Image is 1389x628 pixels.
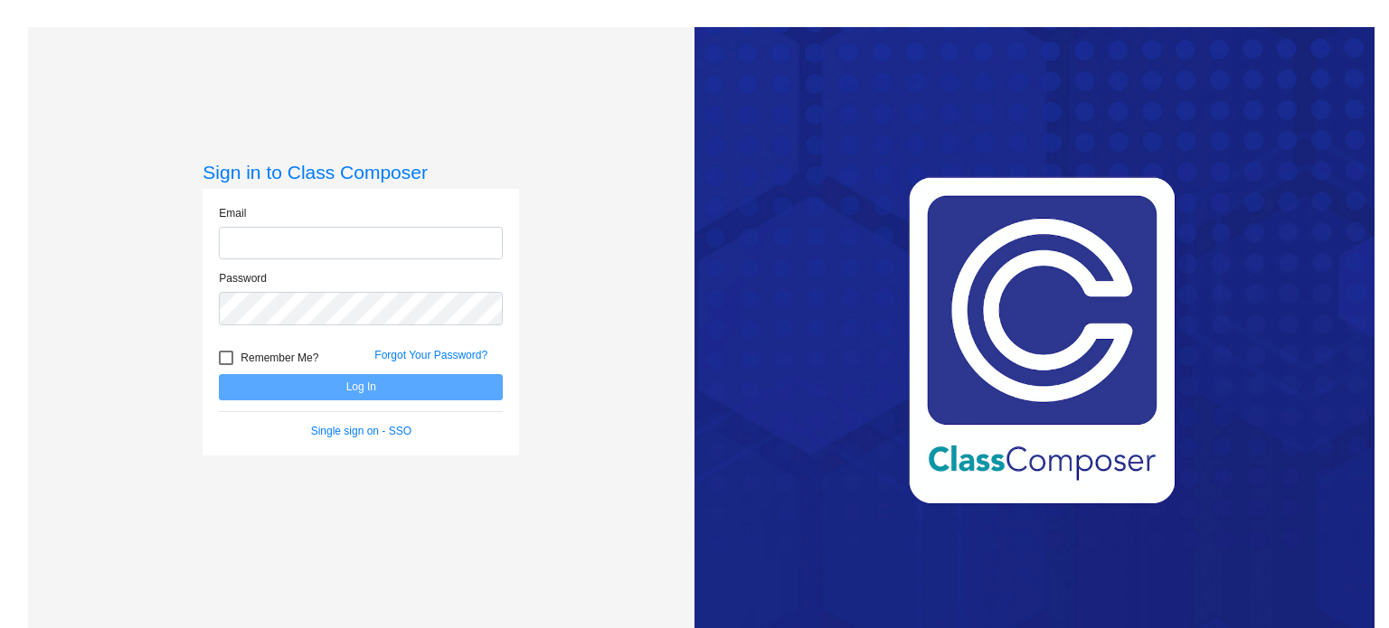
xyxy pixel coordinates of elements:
label: Password [219,270,267,286]
span: Remember Me? [241,347,318,369]
label: Email [219,205,246,221]
h3: Sign in to Class Composer [203,161,519,183]
a: Single sign on - SSO [311,425,411,437]
a: Forgot Your Password? [374,349,487,361]
button: Log In [219,374,503,400]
